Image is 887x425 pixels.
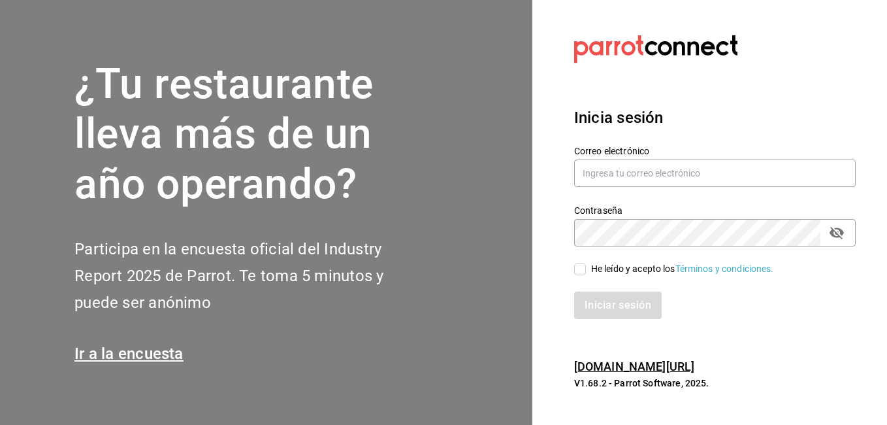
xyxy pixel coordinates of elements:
label: Contraseña [574,205,856,214]
a: Ir a la encuesta [74,345,184,363]
p: V1.68.2 - Parrot Software, 2025. [574,377,856,390]
a: [DOMAIN_NAME][URL] [574,360,694,373]
a: Términos y condiciones. [675,263,774,274]
div: He leído y acepto los [591,262,774,276]
button: passwordField [826,222,848,244]
label: Correo electrónico [574,146,856,155]
h3: Inicia sesión [574,106,856,129]
h1: ¿Tu restaurante lleva más de un año operando? [74,59,427,210]
h2: Participa en la encuesta oficial del Industry Report 2025 de Parrot. Te toma 5 minutos y puede se... [74,236,427,316]
input: Ingresa tu correo electrónico [574,160,856,187]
